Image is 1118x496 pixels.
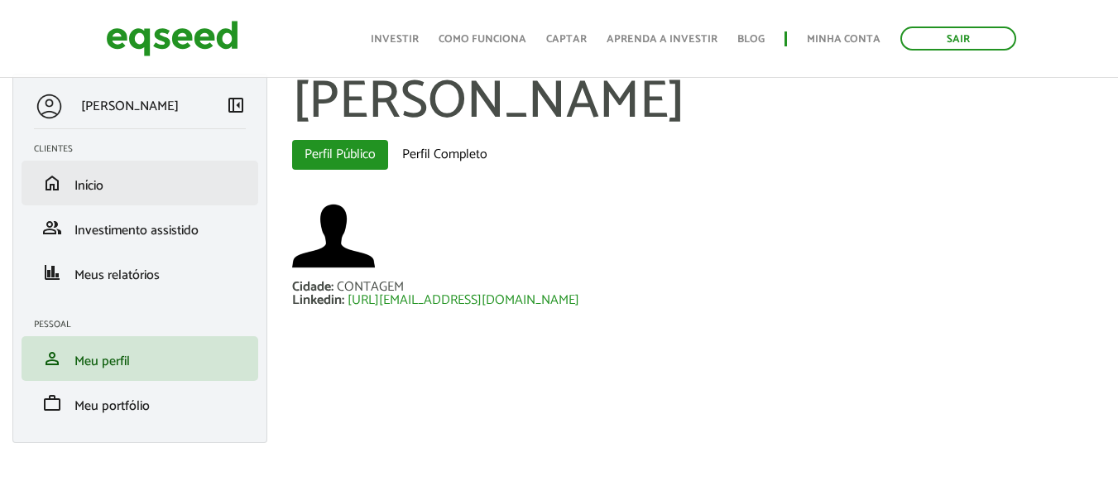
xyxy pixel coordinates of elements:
[34,262,246,282] a: financeMeus relatórios
[22,336,258,381] li: Meu perfil
[342,289,344,311] span: :
[226,95,246,118] a: Colapsar menu
[81,99,179,114] p: [PERSON_NAME]
[292,195,375,277] a: Ver perfil do usuário.
[42,349,62,368] span: person
[292,195,375,277] img: Foto de Fabiana Santos de Carvalho Machado
[42,393,62,413] span: work
[331,276,333,298] span: :
[371,34,419,45] a: Investir
[34,320,258,330] h2: Pessoal
[226,95,246,115] span: left_panel_close
[34,173,246,193] a: homeInício
[439,34,526,45] a: Como funciona
[34,393,246,413] a: workMeu portfólio
[74,264,160,287] span: Meus relatórios
[546,34,587,45] a: Captar
[292,74,1106,132] h1: [PERSON_NAME]
[34,144,258,154] h2: Clientes
[34,349,246,368] a: personMeu perfil
[348,294,579,307] a: [URL][EMAIL_ADDRESS][DOMAIN_NAME]
[807,34,880,45] a: Minha conta
[34,218,246,238] a: groupInvestimento assistido
[106,17,238,60] img: EqSeed
[74,175,103,197] span: Início
[292,281,337,294] div: Cidade
[390,140,500,170] a: Perfil Completo
[22,381,258,426] li: Meu portfólio
[292,294,348,307] div: Linkedin
[74,219,199,242] span: Investimento assistido
[42,262,62,282] span: finance
[74,395,150,417] span: Meu portfólio
[42,218,62,238] span: group
[74,350,130,373] span: Meu perfil
[22,250,258,295] li: Meus relatórios
[337,281,404,294] div: CONTAGEM
[737,34,765,45] a: Blog
[900,26,1016,51] a: Sair
[42,173,62,193] span: home
[22,205,258,250] li: Investimento assistido
[607,34,717,45] a: Aprenda a investir
[292,140,388,170] a: Perfil Público
[22,161,258,205] li: Início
